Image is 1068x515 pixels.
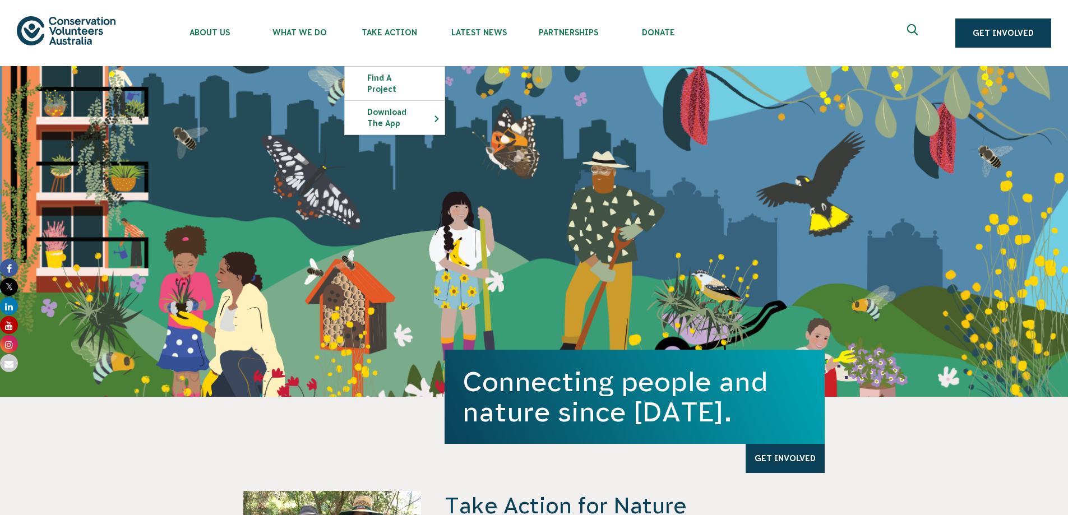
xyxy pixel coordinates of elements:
[255,28,344,37] span: What We Do
[345,67,445,100] a: Find a project
[165,28,255,37] span: About Us
[900,20,927,47] button: Expand search box Close search box
[344,28,434,37] span: Take Action
[17,16,115,45] img: logo.svg
[434,28,524,37] span: Latest News
[613,28,703,37] span: Donate
[746,444,825,473] a: Get Involved
[344,100,445,135] li: Download the app
[524,28,613,37] span: Partnerships
[955,18,1051,48] a: Get Involved
[345,101,445,134] a: Download the app
[907,24,921,42] span: Expand search box
[463,366,807,427] h1: Connecting people and nature since [DATE].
